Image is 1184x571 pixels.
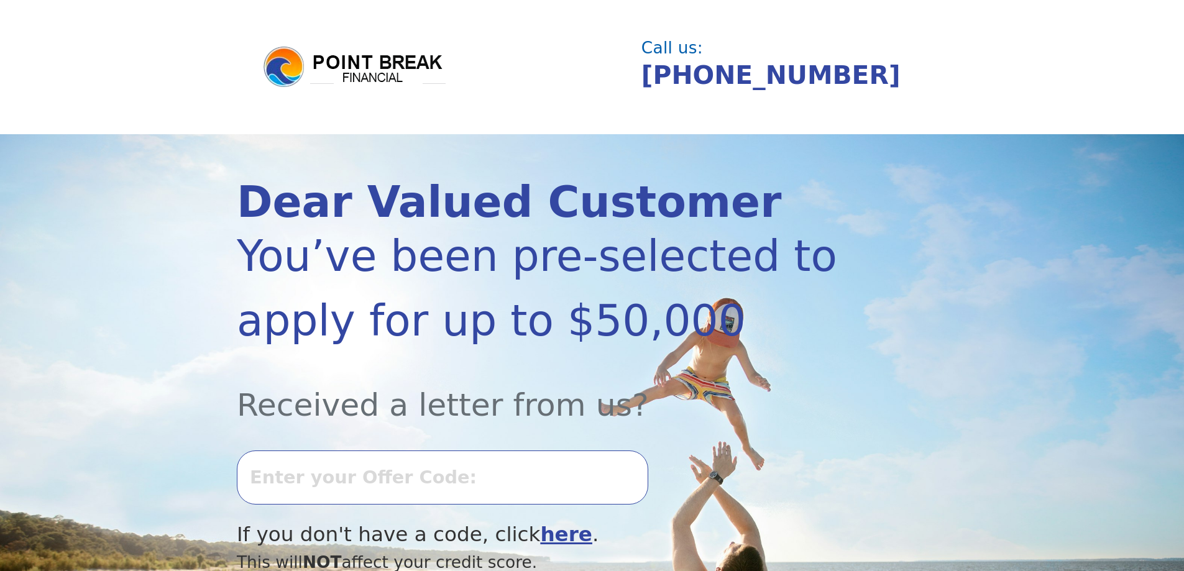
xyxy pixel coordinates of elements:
a: here [540,523,592,546]
div: Dear Valued Customer [237,181,841,224]
input: Enter your Offer Code: [237,450,648,504]
a: [PHONE_NUMBER] [641,60,901,90]
div: You’ve been pre-selected to apply for up to $50,000 [237,224,841,353]
img: logo.png [262,45,448,89]
div: Call us: [641,40,937,56]
div: If you don't have a code, click . [237,519,841,550]
div: Received a letter from us? [237,353,841,428]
